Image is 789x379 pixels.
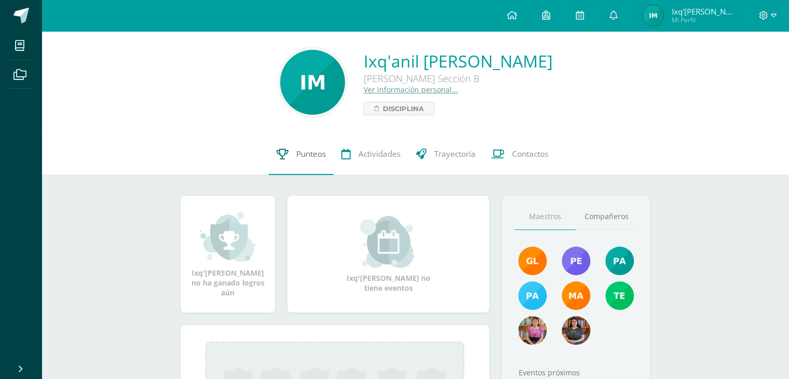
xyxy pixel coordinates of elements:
[364,102,435,115] a: Disciplina
[358,148,400,159] span: Actividades
[364,72,552,85] div: [PERSON_NAME] Sección B
[643,5,663,26] img: 5c8ce5b54dcc9fc2d4e00b939a74cf5d.png
[562,316,590,345] img: 96169a482c0de6f8e254ca41c8b0a7b1.png
[364,50,552,72] a: Ixq'anil [PERSON_NAME]
[512,148,548,159] span: Contactos
[671,16,733,24] span: Mi Perfil
[576,204,637,230] a: Compañeros
[562,247,590,275] img: 901d3a81a60619ba26076f020600640f.png
[518,281,547,310] img: d0514ac6eaaedef5318872dd8b40be23.png
[334,133,408,175] a: Actividades
[671,6,733,17] span: Ixq'[PERSON_NAME]
[605,281,634,310] img: f478d08ad3f1f0ce51b70bf43961b330.png
[605,247,634,275] img: 40c28ce654064086a0d3fb3093eec86e.png
[518,316,547,345] img: 3965800a07ef04a8d3498c739e44ef8a.png
[562,281,590,310] img: 560278503d4ca08c21e9c7cd40ba0529.png
[296,148,326,159] span: Punteos
[269,133,334,175] a: Punteos
[434,148,476,159] span: Trayectoria
[280,50,345,115] img: bfbcb4799a427b98a1f0c2177e218b21.png
[364,85,458,94] a: Ver información personal...
[483,133,556,175] a: Contactos
[408,133,483,175] a: Trayectoria
[515,368,637,377] div: Eventos próximos
[360,216,417,268] img: event_small.png
[191,211,265,297] div: Ixq'[PERSON_NAME] no ha ganado logros aún
[515,204,576,230] a: Maestros
[383,102,424,115] span: Disciplina
[200,211,256,263] img: achievement_small.png
[337,216,440,293] div: Ixq'[PERSON_NAME] no tiene eventos
[518,247,547,275] img: 895b5ece1ed178905445368d61b5ce67.png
